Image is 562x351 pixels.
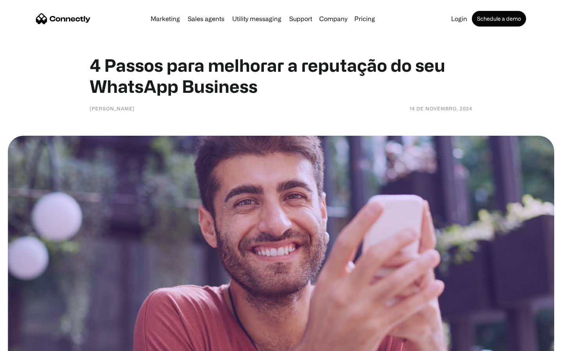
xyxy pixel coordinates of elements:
[319,13,347,24] div: Company
[8,337,47,348] aside: Language selected: English
[185,16,228,22] a: Sales agents
[148,16,183,22] a: Marketing
[286,16,315,22] a: Support
[16,337,47,348] ul: Language list
[229,16,285,22] a: Utility messaging
[90,55,472,97] h1: 4 Passos para melhorar a reputação do seu WhatsApp Business
[448,16,470,22] a: Login
[90,105,135,112] div: [PERSON_NAME]
[472,11,526,27] a: Schedule a demo
[351,16,378,22] a: Pricing
[409,105,472,112] div: 14 de novembro, 2024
